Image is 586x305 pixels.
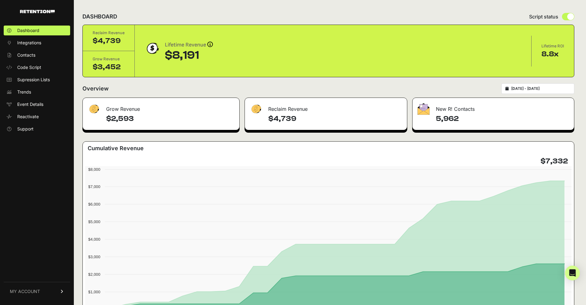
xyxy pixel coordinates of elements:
span: Contacts [17,52,35,58]
span: Script status [529,13,558,20]
a: Event Details [4,99,70,109]
text: $8,000 [88,167,100,172]
h4: $7,332 [540,156,568,166]
span: Trends [17,89,31,95]
a: Code Script [4,62,70,72]
text: $5,000 [88,219,100,224]
text: $4,000 [88,237,100,242]
span: Dashboard [17,27,39,34]
a: Support [4,124,70,134]
div: Reclaim Revenue [245,98,407,116]
img: fa-envelope-19ae18322b30453b285274b1b8af3d052b27d846a4fbe8435d1a52b978f639a2.png [417,103,430,115]
text: $1,000 [88,290,100,294]
a: Contacts [4,50,70,60]
span: Code Script [17,64,41,70]
text: $6,000 [88,202,100,207]
h4: $2,593 [106,114,234,124]
a: Integrations [4,38,70,48]
div: $8,191 [165,49,213,62]
span: Integrations [17,40,41,46]
div: $3,452 [93,62,125,72]
text: $3,000 [88,255,100,259]
span: Event Details [17,101,43,107]
span: Reactivate [17,114,39,120]
div: New R! Contacts [413,98,574,116]
span: Supression Lists [17,77,50,83]
h3: Cumulative Revenue [88,144,144,153]
a: Supression Lists [4,75,70,85]
text: $7,000 [88,184,100,189]
span: MY ACCOUNT [10,288,40,295]
h4: $4,739 [268,114,402,124]
div: Lifetime Revenue [165,41,213,49]
img: fa-dollar-13500eef13a19c4ab2b9ed9ad552e47b0d9fc28b02b83b90ba0e00f96d6372e9.png [250,103,262,115]
a: Dashboard [4,26,70,35]
h2: Overview [82,84,109,93]
text: $2,000 [88,272,100,277]
a: MY ACCOUNT [4,282,70,301]
div: Reclaim Revenue [93,30,125,36]
h4: 5,962 [436,114,569,124]
div: Grow Revenue [93,56,125,62]
div: $4,739 [93,36,125,46]
div: Open Intercom Messenger [565,266,580,280]
h2: DASHBOARD [82,12,117,21]
a: Reactivate [4,112,70,122]
div: 8.8x [541,49,564,59]
div: Lifetime ROI [541,43,564,49]
div: Grow Revenue [83,98,239,116]
img: dollar-coin-05c43ed7efb7bc0c12610022525b4bbbb207c7efeef5aecc26f025e68dcafac9.png [145,41,160,56]
img: fa-dollar-13500eef13a19c4ab2b9ed9ad552e47b0d9fc28b02b83b90ba0e00f96d6372e9.png [88,103,100,115]
a: Trends [4,87,70,97]
span: Support [17,126,34,132]
img: Retention.com [20,10,55,13]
